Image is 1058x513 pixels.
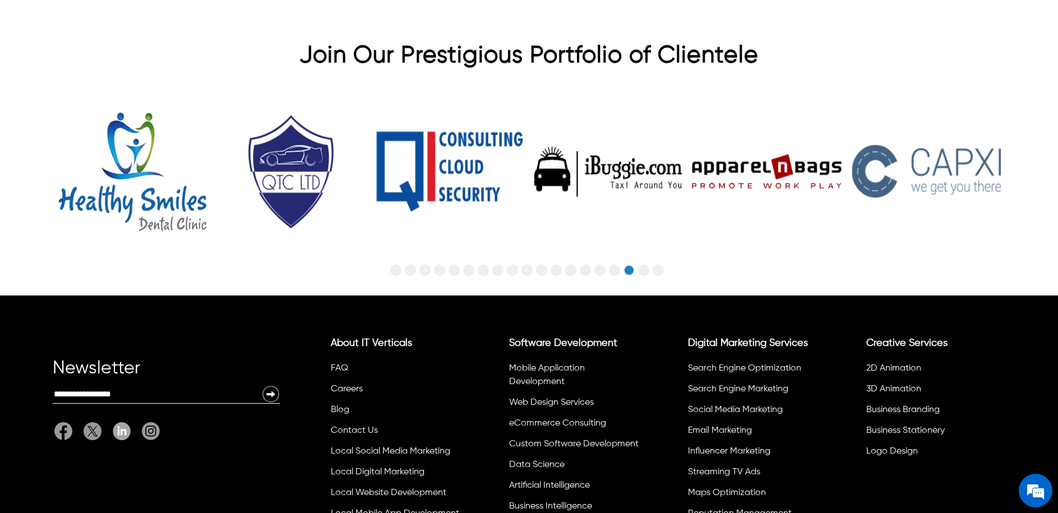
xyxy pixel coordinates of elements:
[331,468,424,477] a: Local Digital Marketing
[331,426,378,435] a: Contact Us
[329,443,464,464] li: Local Social Media Marketing
[390,265,401,276] button: Go to slide 1
[507,436,643,456] li: Custom Software Development
[478,265,489,276] button: Go to slide 7
[507,456,643,477] li: Data Science
[331,488,446,497] a: Local Website Development
[866,405,940,414] a: Business Branding
[19,67,47,73] img: logo_Zg8I0qSkbAqR2WFHt3p6CTuqpyXMFPubPcD2OT02zFN43Cy9FUNNG3NEPhM_Q1qe_.png
[507,265,518,276] button: Go to slide 9
[24,141,196,255] span: We are offline. Please leave us a message.
[107,422,136,440] a: Linkedin
[331,405,349,414] a: Blog
[609,265,620,276] button: Go to slide 16
[136,422,160,440] a: It Verticals Instagram
[687,92,846,251] img: anb
[551,265,562,276] button: Go to slide 12
[54,422,78,440] a: Facebook
[329,464,464,484] li: Local Digital Marketing
[866,426,945,435] a: Business Stationery
[866,338,948,348] a: Creative Services
[866,364,921,373] a: 2D Animation
[686,443,821,464] li: Influencer Marketing
[686,401,821,422] li: Social Media Marketing
[688,385,788,394] a: Search Engine Marketing
[419,265,431,276] button: Go to slide 3
[463,265,474,276] button: Go to slide 6
[329,401,464,422] li: Blog
[865,401,1000,422] li: Business Branding
[405,265,416,276] button: Go to slide 2
[54,422,72,440] img: Facebook
[58,63,188,77] div: Leave a message
[536,265,547,276] button: Go to slide 11
[688,405,783,414] a: Social Media Marketing
[580,265,591,276] button: Go to slide 14
[866,447,918,456] a: Logo Design
[623,265,635,276] button: Go to slide 17
[509,419,606,428] a: eCommerce Consulting
[509,502,592,511] a: Business Intelligence
[865,443,1000,464] li: Logo Design
[53,363,280,385] div: Newsletter
[370,92,529,251] img: Qualztech
[509,440,639,449] a: Custom Software Development
[211,92,370,251] img: QTC
[846,92,1005,251] img: capxi
[866,385,921,394] a: 3D Animation
[686,381,821,401] li: Search Engine Marketing
[509,364,585,386] a: Mobile Application Development
[507,477,643,498] li: Artificial Intelligence
[331,385,363,394] a: Careers
[329,360,464,381] li: FAQ
[507,394,643,415] li: Web Design Services
[78,422,107,440] a: Twitter
[521,265,533,276] button: Go to slide 10
[688,364,801,373] a: Search Engine Optimization
[492,265,503,276] button: Go to slide 8
[686,360,821,381] li: Search Engine Optimization
[184,6,211,33] div: Minimize live chat window
[638,265,649,276] button: Go to slide 18
[865,360,1000,381] li: 2D Animation
[688,426,752,435] a: Email Marketing
[84,422,101,440] img: Twitter
[6,306,214,345] textarea: Type your message and click 'Submit'
[53,41,1005,75] h2: Join Our Prestigious Portfolio of Clientele
[686,464,821,484] li: Streaming TV Ads
[329,422,464,443] li: Contact Us
[688,447,770,456] a: Influencer Marketing
[77,294,85,301] img: salesiqlogo_leal7QplfZFryJ6FIlVepeu7OftD7mt8q6exU6-34PB8prfIgodN67KcxXM9Y7JQ_.png
[509,460,565,469] a: Data Science
[686,484,821,505] li: Maps Optimization
[142,422,160,440] img: It Verticals Instagram
[449,265,460,276] button: Go to slide 5
[688,468,760,477] a: Streaming TV Ads
[865,422,1000,443] li: Business Stationery
[331,364,348,373] a: FAQ
[88,294,142,302] em: Driven by SalesIQ
[434,265,445,276] button: Go to slide 4
[594,265,606,276] button: Go to slide 15
[53,92,211,251] img: healthy smiles
[565,265,576,276] button: Go to slide 13
[653,265,664,276] button: Go to slide 19
[688,488,766,497] a: Maps Optimization
[329,381,464,401] li: Careers
[529,92,687,251] img: ibuggi
[331,447,450,456] a: Local Social Media Marketing
[509,338,617,348] a: Software Development
[509,398,594,407] a: Web Design Services
[507,415,643,436] li: eCommerce Consulting
[509,481,590,490] a: Artificial Intelligence
[688,338,808,348] a: Digital Marketing Services
[329,484,464,505] li: Local Website Development
[331,338,412,348] a: About IT Verticals
[262,385,280,403] img: Newsletter Submit
[507,360,643,394] li: Mobile Application Development
[164,345,204,361] em: Submit
[113,422,131,440] img: Linkedin
[865,381,1000,401] li: 3D Animation
[686,422,821,443] li: Email Marketing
